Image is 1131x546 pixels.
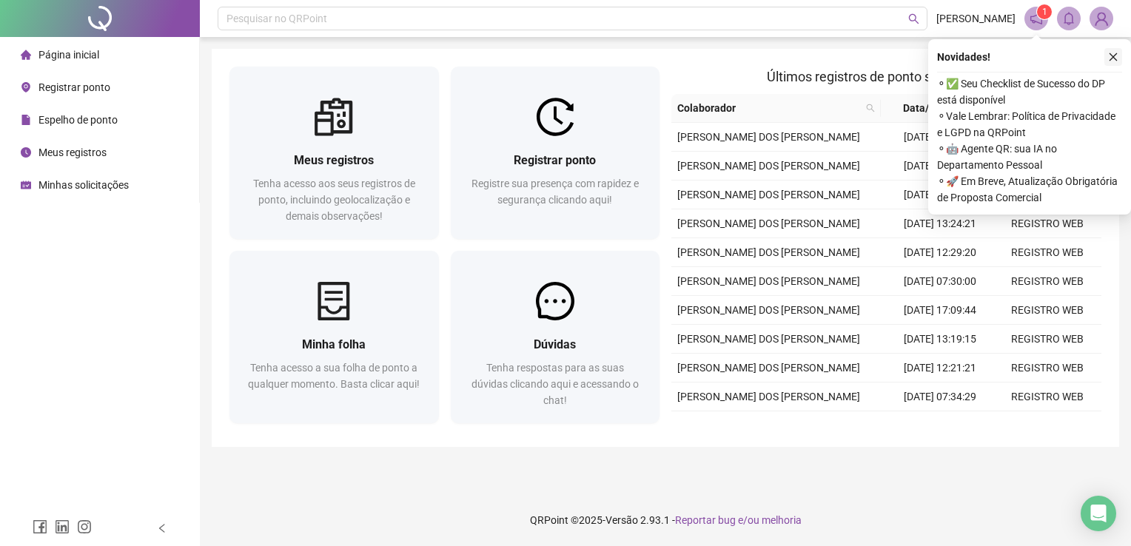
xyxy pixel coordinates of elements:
span: 1 [1042,7,1047,17]
a: DúvidasTenha respostas para as suas dúvidas clicando aqui e acessando o chat! [451,251,660,423]
td: [DATE] 12:21:21 [887,354,994,382]
span: Colaborador [677,100,860,116]
span: [PERSON_NAME] DOS [PERSON_NAME] [677,218,860,229]
span: Registre sua presença com rapidez e segurança clicando aqui! [471,178,639,206]
span: [PERSON_NAME] DOS [PERSON_NAME] [677,304,860,316]
td: REGISTRO WEB [994,296,1101,325]
td: REGISTRO WEB [994,382,1101,411]
span: ⚬ 🤖 Agente QR: sua IA no Departamento Pessoal [937,141,1122,173]
span: Registrar ponto [38,81,110,93]
span: ⚬ ✅ Seu Checklist de Sucesso do DP está disponível [937,75,1122,108]
span: [PERSON_NAME] DOS [PERSON_NAME] [677,246,860,258]
span: [PERSON_NAME] DOS [PERSON_NAME] [677,362,860,374]
td: [DATE] 12:29:20 [887,238,994,267]
span: Últimos registros de ponto sincronizados [767,69,1006,84]
span: ⚬ 🚀 Em Breve, Atualização Obrigatória de Proposta Comercial [937,173,1122,206]
div: Open Intercom Messenger [1081,496,1116,531]
span: Tenha acesso aos seus registros de ponto, incluindo geolocalização e demais observações! [253,178,415,222]
span: search [866,104,875,112]
span: search [863,97,878,119]
td: [DATE] 17:09:44 [887,296,994,325]
span: facebook [33,519,47,534]
td: REGISTRO WEB [994,325,1101,354]
span: Espelho de ponto [38,114,118,126]
span: linkedin [55,519,70,534]
span: Reportar bug e/ou melhoria [675,514,802,526]
td: [DATE] 07:34:29 [887,382,994,411]
td: [DATE] 17:22:08 [887,411,994,440]
span: instagram [77,519,92,534]
span: Novidades ! [937,49,990,65]
img: 86367 [1090,7,1112,30]
td: REGISTRO WEB [994,354,1101,382]
span: [PERSON_NAME] DOS [PERSON_NAME] [677,391,860,402]
span: Tenha acesso a sua folha de ponto a qualquer momento. Basta clicar aqui! [248,362,420,390]
a: Minha folhaTenha acesso a sua folha de ponto a qualquer momento. Basta clicar aqui! [229,251,439,423]
span: [PERSON_NAME] DOS [PERSON_NAME] [677,160,860,172]
span: file [21,115,31,125]
span: environment [21,82,31,92]
span: Data/Hora [887,100,967,116]
span: [PERSON_NAME] DOS [PERSON_NAME] [677,275,860,287]
span: left [157,523,167,533]
span: Meus registros [294,153,374,167]
span: close [1108,52,1118,62]
span: Minha folha [302,337,366,351]
span: [PERSON_NAME] [936,10,1016,27]
td: REGISTRO WEB [994,209,1101,238]
span: schedule [21,180,31,190]
td: [DATE] 07:30:00 [887,267,994,296]
span: search [908,13,919,24]
td: REGISTRO WEB [994,267,1101,296]
span: Tenha respostas para as suas dúvidas clicando aqui e acessando o chat! [471,362,639,406]
span: bell [1062,12,1075,25]
td: REGISTRO WEB [994,411,1101,440]
td: [DATE] 13:19:15 [887,325,994,354]
span: Minhas solicitações [38,179,129,191]
footer: QRPoint © 2025 - 2.93.1 - [200,494,1131,546]
span: home [21,50,31,60]
span: notification [1030,12,1043,25]
td: [DATE] 12:31:59 [887,123,994,152]
span: [PERSON_NAME] DOS [PERSON_NAME] [677,189,860,200]
td: [DATE] 07:20:50 [887,152,994,181]
span: clock-circle [21,147,31,158]
td: [DATE] 17:17:37 [887,181,994,209]
span: Versão [605,514,638,526]
span: Página inicial [38,49,99,61]
span: Dúvidas [534,337,576,351]
td: REGISTRO WEB [994,238,1101,267]
th: Data/Hora [881,94,985,123]
span: Registrar ponto [514,153,596,167]
td: [DATE] 13:24:21 [887,209,994,238]
span: Meus registros [38,146,107,158]
a: Registrar pontoRegistre sua presença com rapidez e segurança clicando aqui! [451,67,660,239]
span: [PERSON_NAME] DOS [PERSON_NAME] [677,333,860,345]
sup: 1 [1037,4,1052,19]
a: Meus registrosTenha acesso aos seus registros de ponto, incluindo geolocalização e demais observa... [229,67,439,239]
span: [PERSON_NAME] DOS [PERSON_NAME] [677,131,860,143]
span: ⚬ Vale Lembrar: Política de Privacidade e LGPD na QRPoint [937,108,1122,141]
